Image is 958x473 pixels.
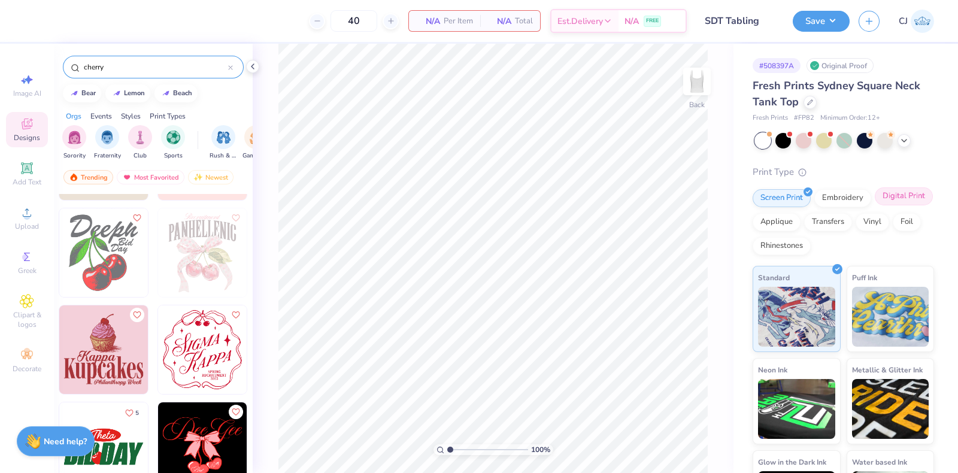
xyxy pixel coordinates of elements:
div: Foil [893,213,921,231]
span: FREE [646,17,659,25]
img: trend_line.gif [112,90,122,97]
span: Est. Delivery [557,15,603,28]
div: Print Type [753,165,934,179]
span: Metallic & Glitter Ink [852,363,923,376]
div: Print Types [150,111,186,122]
img: 1e8bbb60-f01b-4231-b080-ca8f70f015ec [158,208,247,297]
span: Glow in the Dark Ink [758,456,826,468]
img: Back [685,69,709,93]
a: CJ [899,10,934,33]
img: Sports Image [166,131,180,144]
div: Trending [63,170,113,184]
div: filter for Game Day [242,125,270,160]
img: e9588e2e-a8b1-4a8b-b2b3-f7d164b9072c [148,305,237,394]
strong: Need help? [44,436,87,447]
span: Fraternity [94,151,121,160]
div: Applique [753,213,801,231]
span: N/A [416,15,440,28]
span: Fresh Prints Sydney Square Neck Tank Top [753,78,920,109]
span: Sorority [63,151,86,160]
button: Like [229,211,243,225]
input: Untitled Design [696,9,784,33]
img: b2586026-49b2-4f35-b647-8dc47bfbe47f [247,208,335,297]
div: filter for Fraternity [94,125,121,160]
img: Sorority Image [68,131,81,144]
span: Standard [758,271,790,284]
span: # FP82 [794,113,814,123]
img: most_fav.gif [122,173,132,181]
button: Like [229,308,243,322]
div: Vinyl [856,213,889,231]
button: lemon [105,84,150,102]
img: a488f1e6-b8ce-4f33-95ed-de6a4ad9414e [158,305,247,394]
span: Greek [18,266,37,275]
span: Game Day [242,151,270,160]
img: Newest.gif [193,173,203,181]
button: beach [154,84,198,102]
span: Water based Ink [852,456,907,468]
button: Like [229,405,243,419]
div: Events [90,111,112,122]
div: lemon [124,90,145,96]
button: Like [130,308,144,322]
img: Standard [758,287,835,347]
div: filter for Rush & Bid [210,125,237,160]
span: Neon Ink [758,363,787,376]
div: Orgs [66,111,81,122]
div: Most Favorited [117,170,184,184]
span: Rush & Bid [210,151,237,160]
span: Decorate [13,364,41,374]
button: filter button [94,125,121,160]
button: filter button [210,125,237,160]
img: Carljude Jashper Liwanag [911,10,934,33]
span: Club [134,151,147,160]
span: Add Text [13,177,41,187]
div: filter for Club [128,125,152,160]
span: Designs [14,133,40,142]
span: Fresh Prints [753,113,788,123]
div: bear [81,90,96,96]
img: Game Day Image [250,131,263,144]
span: Clipart & logos [6,310,48,329]
button: Save [793,11,850,32]
button: Like [120,405,144,421]
div: Screen Print [753,189,811,207]
button: filter button [128,125,152,160]
img: Fraternity Image [101,131,114,144]
span: Sports [164,151,183,160]
div: Styles [121,111,141,122]
span: 100 % [531,444,550,455]
span: Puff Ink [852,271,877,284]
img: Rush & Bid Image [217,131,231,144]
span: Total [515,15,533,28]
span: 5 [135,410,139,416]
input: Try "Alpha" [83,61,228,73]
span: Image AI [13,89,41,98]
div: Rhinestones [753,237,811,255]
div: Back [689,99,705,110]
img: Metallic & Glitter Ink [852,379,929,439]
div: beach [173,90,192,96]
button: bear [63,84,101,102]
span: Per Item [444,15,473,28]
button: Like [130,211,144,225]
button: filter button [62,125,86,160]
span: CJ [899,14,908,28]
div: # 508397A [753,58,801,73]
div: Original Proof [807,58,874,73]
img: 9f287a05-9983-4bbd-abd2-2acba67897f2 [59,208,148,297]
input: – – [331,10,377,32]
div: filter for Sorority [62,125,86,160]
div: Newest [188,170,234,184]
div: Embroidery [814,189,871,207]
img: Neon Ink [758,379,835,439]
img: Club Image [134,131,147,144]
img: d78025f7-21b0-4dc8-943d-61696c78e93a [59,305,148,394]
div: filter for Sports [161,125,185,160]
span: N/A [624,15,639,28]
img: trending.gif [69,173,78,181]
img: 0d1b7179-fe62-40b8-9002-43476c991027 [247,305,335,394]
button: filter button [161,125,185,160]
div: Digital Print [875,187,933,205]
span: Minimum Order: 12 + [820,113,880,123]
